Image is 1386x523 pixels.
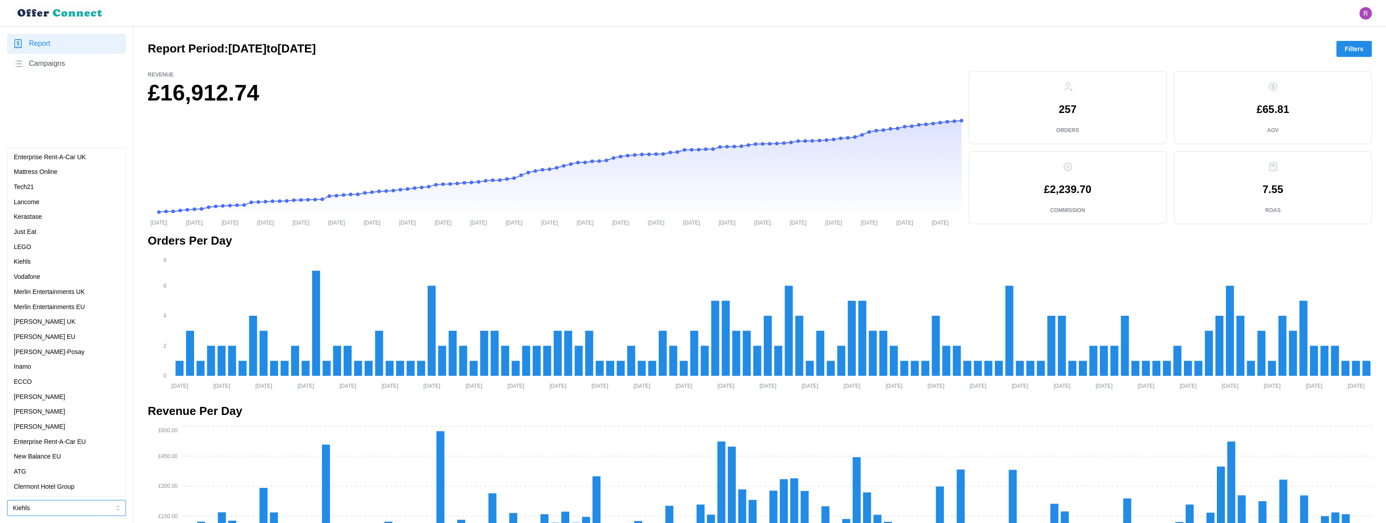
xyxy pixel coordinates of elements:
[932,219,948,225] tspan: [DATE]
[825,219,842,225] tspan: [DATE]
[158,483,178,489] tspan: £300.00
[14,257,31,267] p: Kiehls
[14,5,107,21] img: loyalBe Logo
[1256,104,1289,115] p: £65.81
[14,272,40,282] p: Vodafone
[14,182,34,192] p: Tech21
[14,167,57,177] p: Mattress Online
[969,382,986,389] tspan: [DATE]
[1058,104,1076,115] p: 257
[1138,382,1155,389] tspan: [DATE]
[683,219,700,225] tspan: [DATE]
[1359,7,1372,20] button: Open user button
[612,219,629,225] tspan: [DATE]
[541,219,558,225] tspan: [DATE]
[928,382,944,389] tspan: [DATE]
[648,219,665,225] tspan: [DATE]
[7,500,126,516] button: Kiehls
[171,382,188,389] tspan: [DATE]
[297,382,314,389] tspan: [DATE]
[14,437,86,447] p: Enterprise Rent-A-Car EU
[29,38,50,49] span: Report
[843,382,860,389] tspan: [DATE]
[150,219,167,225] tspan: [DATE]
[1359,7,1372,20] img: Ryan Gribben
[1179,382,1196,389] tspan: [DATE]
[158,453,178,459] tspan: £450.00
[14,242,31,252] p: LEGO
[163,283,166,289] tspan: 6
[158,513,178,519] tspan: £150.00
[759,382,776,389] tspan: [DATE]
[1044,184,1091,195] p: £2,239.70
[328,219,345,225] tspan: [DATE]
[163,313,166,319] tspan: 4
[1056,127,1079,134] p: Orders
[222,219,239,225] tspan: [DATE]
[1050,207,1085,214] p: Commission
[7,34,126,54] a: Report
[790,219,806,225] tspan: [DATE]
[14,197,40,207] p: Lancome
[1222,382,1239,389] tspan: [DATE]
[29,58,65,69] span: Campaigns
[719,219,736,225] tspan: [DATE]
[633,382,650,389] tspan: [DATE]
[14,227,36,237] p: Just Eat
[1267,127,1278,134] p: AOV
[1264,382,1281,389] tspan: [DATE]
[885,382,902,389] tspan: [DATE]
[14,332,75,342] p: [PERSON_NAME] EU
[802,382,819,389] tspan: [DATE]
[163,257,166,263] tspan: 8
[861,219,878,225] tspan: [DATE]
[148,71,961,79] p: Revenue
[14,347,85,357] p: [PERSON_NAME]-Posay
[213,382,230,389] tspan: [DATE]
[14,287,85,297] p: Merlin Entertainments UK
[7,54,126,74] a: Campaigns
[14,482,74,492] p: Clermont Hotel Group
[1095,382,1112,389] tspan: [DATE]
[364,219,381,225] tspan: [DATE]
[592,382,608,389] tspan: [DATE]
[292,219,309,225] tspan: [DATE]
[14,362,31,372] p: Inamo
[466,382,482,389] tspan: [DATE]
[399,219,416,225] tspan: [DATE]
[1336,41,1372,57] button: Filters
[549,382,566,389] tspan: [DATE]
[1305,382,1322,389] tspan: [DATE]
[896,219,913,225] tspan: [DATE]
[148,79,961,108] h1: £16,912.74
[576,219,593,225] tspan: [DATE]
[1265,207,1281,214] p: ROAS
[14,392,65,402] p: [PERSON_NAME]
[1012,382,1029,389] tspan: [DATE]
[14,153,86,162] p: Enterprise Rent-A-Car UK
[14,317,75,327] p: [PERSON_NAME] UK
[14,302,85,312] p: Merlin Entertainments EU
[163,373,166,379] tspan: 0
[423,382,440,389] tspan: [DATE]
[676,382,693,389] tspan: [DATE]
[1262,184,1283,195] p: 7.55
[507,382,524,389] tspan: [DATE]
[339,382,356,389] tspan: [DATE]
[1345,41,1363,56] span: Filters
[14,212,42,222] p: Kerastase
[255,382,272,389] tspan: [DATE]
[186,219,203,225] tspan: [DATE]
[257,219,274,225] tspan: [DATE]
[470,219,487,225] tspan: [DATE]
[148,403,1372,419] h2: Revenue Per Day
[148,41,316,56] h2: Report Period: [DATE] to [DATE]
[381,382,398,389] tspan: [DATE]
[14,467,26,477] p: ATG
[14,452,61,462] p: New Balance EU
[148,233,1372,249] h2: Orders Per Day
[163,343,166,349] tspan: 2
[754,219,771,225] tspan: [DATE]
[14,407,65,417] p: [PERSON_NAME]
[14,422,65,432] p: [PERSON_NAME]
